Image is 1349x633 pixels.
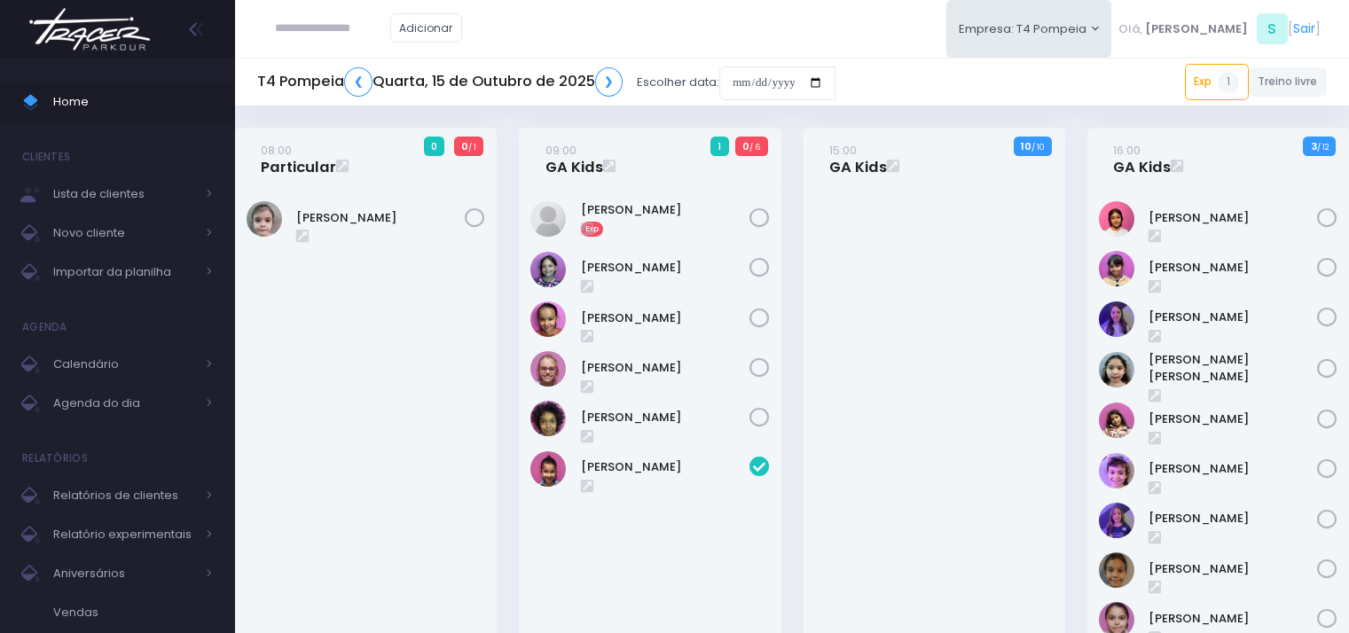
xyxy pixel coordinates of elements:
[1118,20,1142,38] span: Olá,
[581,458,749,476] a: [PERSON_NAME]
[53,353,195,376] span: Calendário
[1149,460,1317,478] a: [PERSON_NAME]
[581,359,749,377] a: [PERSON_NAME]
[595,67,624,97] a: ❯
[742,139,749,153] strong: 0
[53,523,195,546] span: Relatório experimentais
[53,392,195,415] span: Agenda do dia
[1099,201,1134,237] img: Clara Sigolo
[257,62,835,103] div: Escolher data:
[468,142,476,152] small: / 1
[53,183,195,206] span: Lista de clientes
[530,451,566,487] img: STELLA ARAUJO LAGUNA
[390,13,463,43] a: Adicionar
[545,142,576,159] small: 09:00
[581,259,749,277] a: [PERSON_NAME]
[710,137,729,156] span: 1
[1149,309,1317,326] a: [PERSON_NAME]
[1293,20,1315,38] a: Sair
[1149,510,1317,527] a: [PERSON_NAME]
[581,309,749,327] a: [PERSON_NAME]
[1185,64,1249,99] a: Exp1
[257,67,623,97] h5: T4 Pompeia Quarta, 15 de Outubro de 2025
[1113,141,1171,176] a: 16:00GA Kids
[344,67,373,97] a: ❮
[1099,552,1134,588] img: Sofia Ramos Roman Torres
[53,222,195,245] span: Novo cliente
[53,601,213,624] span: Vendas
[581,201,749,219] a: [PERSON_NAME]
[530,252,566,287] img: Irene Zylbersztajn de Sá
[22,309,67,345] h4: Agenda
[1257,13,1288,44] span: S
[22,139,70,175] h4: Clientes
[829,141,887,176] a: 15:00GA Kids
[1149,560,1317,578] a: [PERSON_NAME]
[1111,9,1327,49] div: [ ]
[1218,72,1239,93] span: 1
[261,141,336,176] a: 08:00Particular
[247,201,282,237] img: Brunna Mateus De Paulo Alves
[545,141,603,176] a: 09:00GA Kids
[261,142,292,159] small: 08:00
[1031,142,1044,152] small: / 10
[1145,20,1248,38] span: [PERSON_NAME]
[749,142,760,152] small: / 6
[829,142,857,159] small: 15:00
[1149,610,1317,628] a: [PERSON_NAME]
[296,209,465,227] a: [PERSON_NAME]
[530,301,566,337] img: Júlia Barbosa
[424,137,445,156] span: 0
[530,401,566,436] img: Priscila Vanzolini
[53,261,195,284] span: Importar da planilha
[1099,301,1134,337] img: Lia Widman
[1149,410,1317,428] a: [PERSON_NAME]
[53,90,213,113] span: Home
[1099,453,1134,488] img: Nina Loureiro Andrusyszyn
[1099,503,1134,538] img: Rosa Widman
[1099,251,1134,286] img: Clarice Lopes
[1099,402,1134,438] img: Luiza Braz
[1149,351,1317,386] a: [PERSON_NAME] [PERSON_NAME]
[53,484,195,507] span: Relatórios de clientes
[530,201,566,237] img: Graciela avila
[1311,139,1317,153] strong: 3
[1149,209,1317,227] a: [PERSON_NAME]
[581,409,749,426] a: [PERSON_NAME]
[1317,142,1329,152] small: / 12
[461,139,468,153] strong: 0
[530,351,566,387] img: Paola baldin Barreto Armentano
[1021,139,1031,153] strong: 10
[1099,352,1134,387] img: Luisa Yen Muller
[22,441,88,476] h4: Relatórios
[1249,67,1328,97] a: Treino livre
[53,562,195,585] span: Aniversários
[1149,259,1317,277] a: [PERSON_NAME]
[1113,142,1141,159] small: 16:00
